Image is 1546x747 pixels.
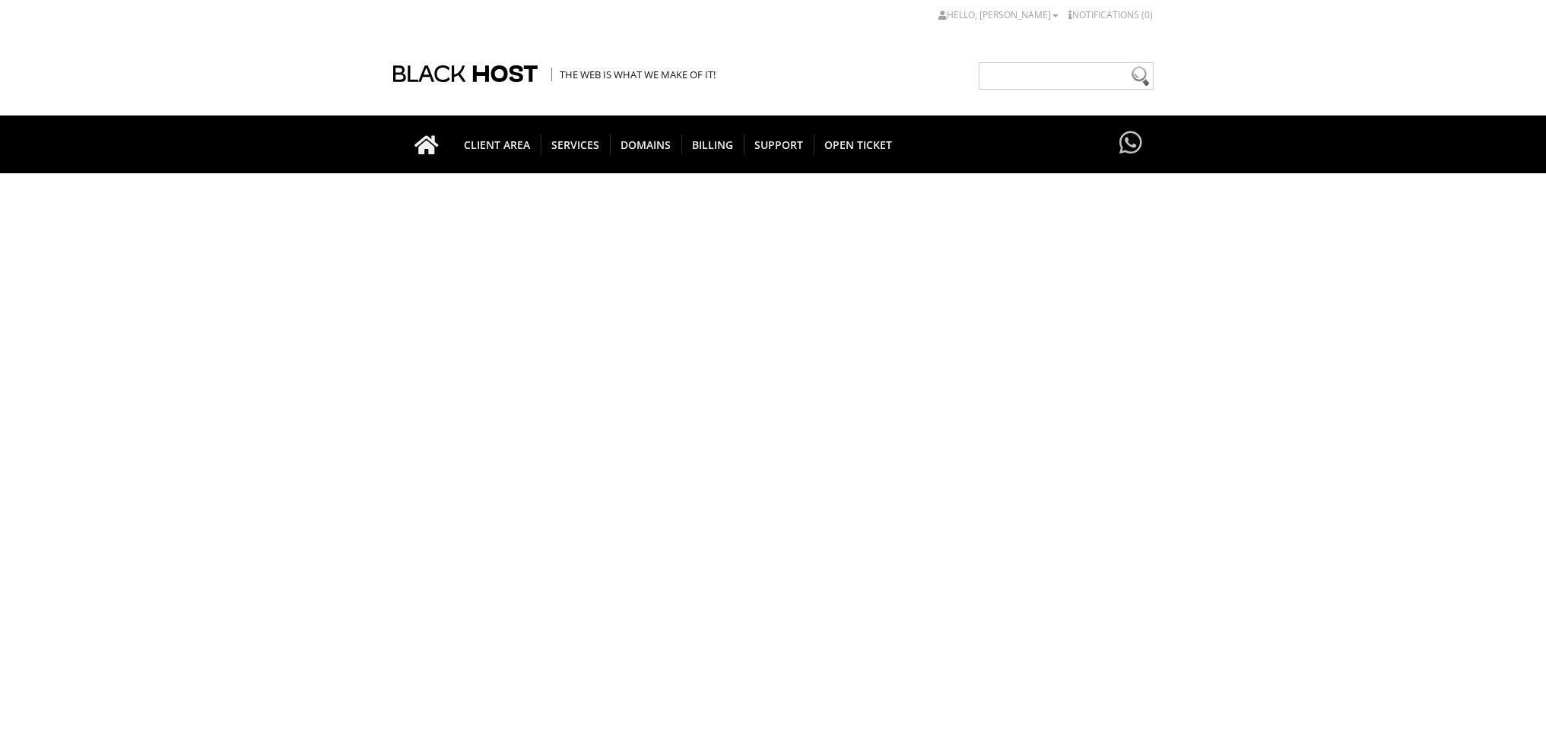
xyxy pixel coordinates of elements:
[979,62,1154,90] input: Need help?
[541,135,611,155] span: SERVICES
[1068,8,1153,21] a: Notifications
[453,135,541,155] span: CLIENT AREA
[610,116,682,173] a: Domains
[938,8,1059,21] a: Hello, [PERSON_NAME]
[1116,116,1146,172] a: Have questions?
[744,116,814,173] a: Support
[744,135,814,155] span: Support
[814,116,903,173] a: Open Ticket
[681,135,744,155] span: Billing
[399,116,454,173] a: Go to homepage
[541,116,611,173] a: SERVICES
[453,116,541,173] a: CLIENT AREA
[551,68,716,81] span: The Web is what we make of it!
[681,116,744,173] a: Billing
[610,135,682,155] span: Domains
[814,135,903,155] span: Open Ticket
